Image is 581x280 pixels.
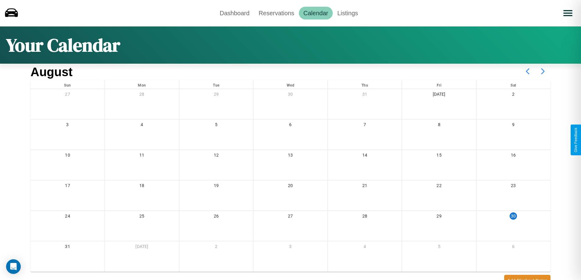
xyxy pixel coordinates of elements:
[328,119,402,132] div: 7
[254,7,299,19] a: Reservations
[299,7,333,19] a: Calendar
[574,128,578,152] div: Give Feedback
[476,89,551,101] div: 2
[179,119,253,132] div: 5
[215,7,254,19] a: Dashboard
[402,241,476,254] div: 5
[328,89,402,101] div: 31
[253,80,328,89] div: Wed
[328,80,402,89] div: Thu
[402,180,476,193] div: 22
[476,119,551,132] div: 9
[179,89,253,101] div: 29
[328,211,402,223] div: 28
[476,241,551,254] div: 6
[30,65,73,79] h2: August
[402,119,476,132] div: 8
[6,259,21,274] div: Open Intercom Messenger
[179,150,253,162] div: 12
[30,211,105,223] div: 24
[328,180,402,193] div: 21
[105,150,179,162] div: 11
[105,211,179,223] div: 25
[105,241,179,254] div: [DATE]
[253,119,328,132] div: 6
[253,180,328,193] div: 20
[105,119,179,132] div: 4
[402,89,476,101] div: [DATE]
[253,89,328,101] div: 30
[333,7,363,19] a: Listings
[179,241,253,254] div: 2
[179,180,253,193] div: 19
[253,241,328,254] div: 3
[476,80,551,89] div: Sat
[105,89,179,101] div: 28
[253,211,328,223] div: 27
[253,150,328,162] div: 13
[30,119,105,132] div: 3
[30,80,105,89] div: Sun
[402,150,476,162] div: 15
[179,80,253,89] div: Tue
[402,80,476,89] div: Fri
[105,180,179,193] div: 18
[476,150,551,162] div: 16
[328,241,402,254] div: 4
[328,150,402,162] div: 14
[6,33,120,58] h1: Your Calendar
[179,211,253,223] div: 26
[105,80,179,89] div: Mon
[559,5,576,22] button: Open menu
[476,180,551,193] div: 23
[402,211,476,223] div: 29
[30,180,105,193] div: 17
[30,241,105,254] div: 31
[30,150,105,162] div: 10
[510,212,517,220] div: 30
[30,89,105,101] div: 27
